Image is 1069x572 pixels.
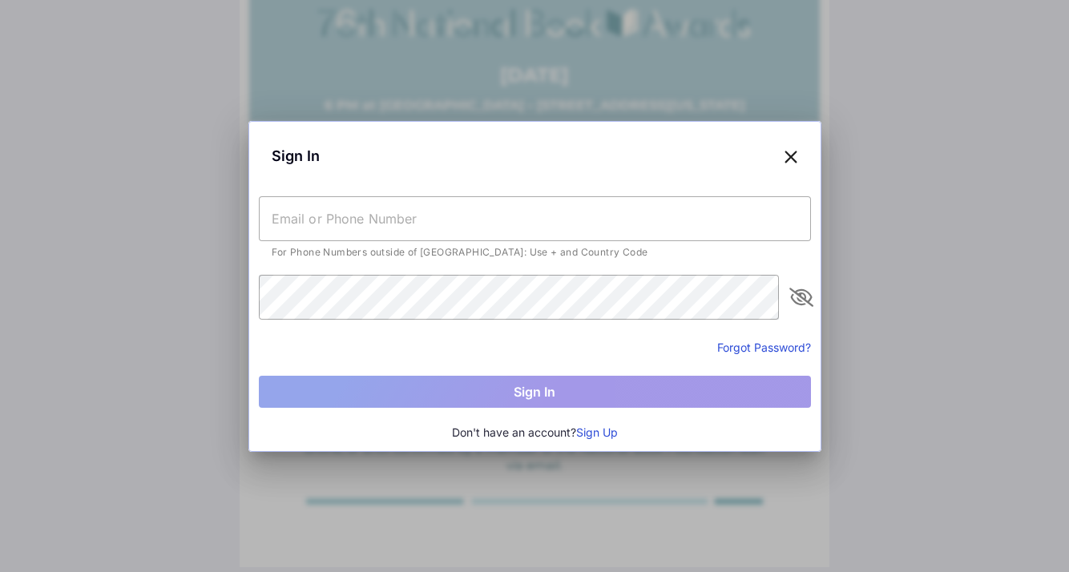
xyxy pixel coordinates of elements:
button: Sign Up [576,424,618,441]
div: Don't have an account? [259,424,811,441]
button: Sign In [259,376,811,408]
button: Forgot Password? [717,339,811,356]
span: Sign In [272,145,320,167]
i: appended action [792,288,811,307]
input: Email or Phone Number [259,196,811,241]
div: For Phone Numbers outside of [GEOGRAPHIC_DATA]: Use + and Country Code [272,248,798,257]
